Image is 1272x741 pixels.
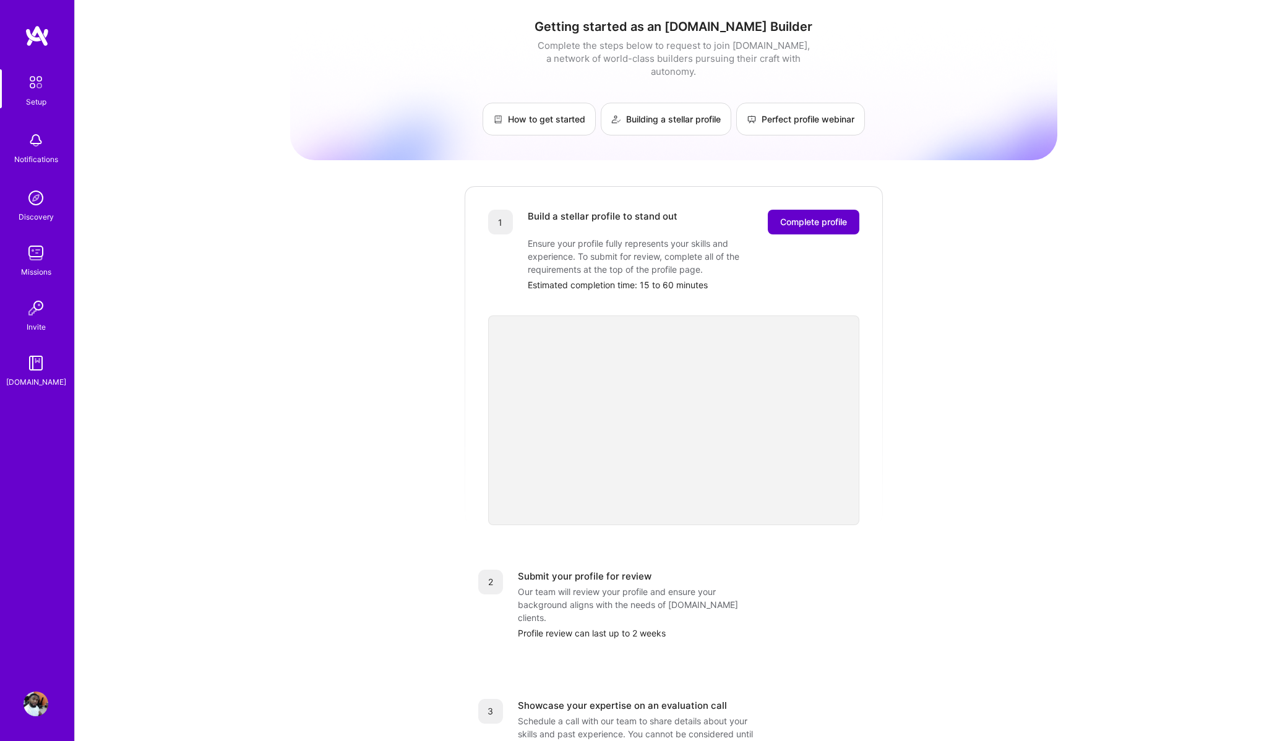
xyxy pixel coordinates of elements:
div: Submit your profile for review [518,570,651,583]
button: Complete profile [768,210,859,234]
div: Our team will review your profile and ensure your background aligns with the needs of [DOMAIN_NAM... [518,585,765,624]
img: discovery [24,186,48,210]
iframe: video [488,315,859,525]
div: Missions [21,265,51,278]
div: Estimated completion time: 15 to 60 minutes [528,278,859,291]
div: Ensure your profile fully represents your skills and experience. To submit for review, complete a... [528,237,775,276]
img: setup [23,69,49,95]
div: Notifications [14,153,58,166]
a: Perfect profile webinar [736,103,865,135]
img: guide book [24,351,48,375]
img: Invite [24,296,48,320]
img: How to get started [493,114,503,124]
span: Complete profile [780,216,847,228]
a: User Avatar [20,692,51,716]
div: 1 [488,210,513,234]
div: Complete the steps below to request to join [DOMAIN_NAME], a network of world-class builders purs... [535,39,813,78]
img: logo [25,25,49,47]
div: 2 [478,570,503,594]
a: Building a stellar profile [601,103,731,135]
div: 3 [478,699,503,724]
img: Building a stellar profile [611,114,621,124]
div: [DOMAIN_NAME] [6,375,66,388]
div: Discovery [19,210,54,223]
div: Showcase your expertise on an evaluation call [518,699,727,712]
img: teamwork [24,241,48,265]
div: Invite [27,320,46,333]
a: How to get started [483,103,596,135]
img: User Avatar [24,692,48,716]
img: bell [24,128,48,153]
h1: Getting started as an [DOMAIN_NAME] Builder [290,19,1057,34]
div: Setup [26,95,46,108]
div: Build a stellar profile to stand out [528,210,677,234]
div: Profile review can last up to 2 weeks [518,627,869,640]
img: Perfect profile webinar [747,114,757,124]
